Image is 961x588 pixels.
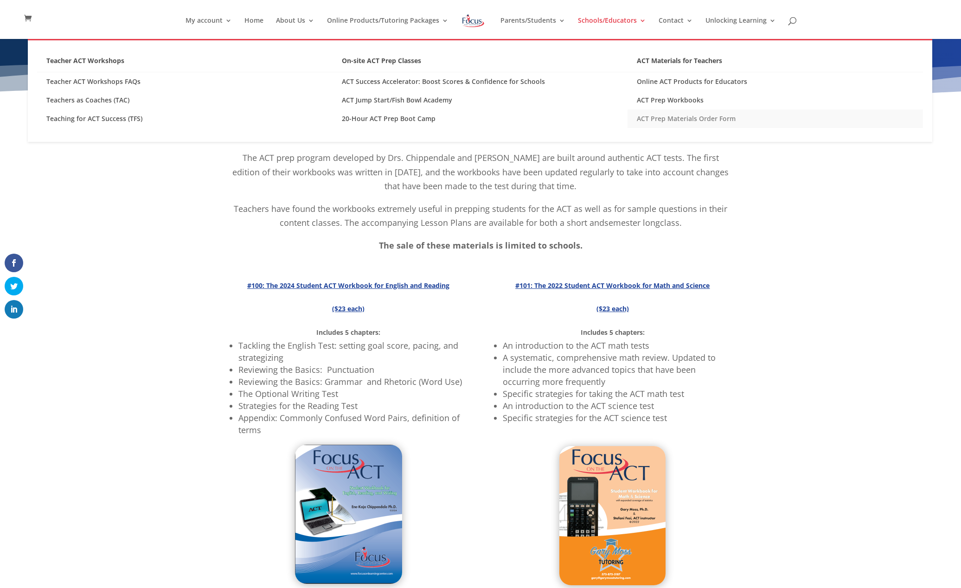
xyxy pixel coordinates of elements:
strong: ($23 each) [332,304,365,313]
strong: #100: The 2024 Student ACT Workbook for English and Reading [247,281,449,290]
li: Specific strategies for the ACT science test [503,412,731,424]
span: Reviewing the Basics: Grammar and Rhetoric (Word Use) [238,376,462,387]
a: My account [186,17,232,39]
g: semester long [604,217,660,228]
a: Unlocking Learning [705,17,776,39]
a: ACT Success Accelerator: Boost Scores & Confidence for Schools [333,72,628,91]
a: On-site ACT Prep Classes [333,54,628,72]
span: Strategies for the Reading Test [238,400,358,411]
strong: The sale of these materials is limited to schools. [379,240,583,251]
li: An introduction to the ACT science test [503,400,731,412]
a: Teacher ACT Workshops [37,54,333,72]
p: Teachers have found the workbooks extremely useful in prepping students for the ACT as well as fo... [230,202,731,238]
span: Tackling the English Test: setting goal score, pacing, and strategizing [238,340,458,363]
strong: Includes 5 chapters: [316,328,380,337]
strong: Includes 5 chapters: [581,328,645,337]
a: Online Products/Tutoring Packages [327,17,448,39]
img: Focus on Learning [461,13,485,29]
a: ACT Prep Workbooks [628,91,923,109]
a: Online ACT Products for Educators [628,72,923,91]
img: ACT English/Reading Workbook (2024) [295,445,402,584]
img: ACT Prep Math/Science Workbook (2022) [559,446,666,585]
span: Specific strategies for taking the ACT math test [503,388,684,399]
span: Reviewing the Basics: Punctuation [238,364,374,375]
strong: ($23 each) [596,304,629,313]
a: ACT Prep Materials Order Form [628,109,923,128]
strong: #101: The 2022 Student ACT Workbook for Math and Science [515,281,710,290]
a: ACT Jump Start/Fish Bowl Academy [333,91,628,109]
span: A systematic, comprehensive math review. Updated to include the more advanced topics that have be... [503,352,716,387]
a: About Us [276,17,314,39]
p: The ACT prep program developed by Drs. Chippendale and [PERSON_NAME] are built around authentic A... [230,151,731,202]
span: An introduction to the ACT math tests [503,340,649,351]
a: 20-Hour ACT Prep Boot Camp [333,109,628,128]
span: Appendix: Commonly Confused Word Pairs, definition of terms [238,412,460,435]
a: ACT Materials for Teachers [628,54,923,72]
a: Teaching for ACT Success (TFS) [37,109,333,128]
span: The Optional Writing Test [238,388,338,399]
a: Schools/Educators [578,17,646,39]
a: Contact [659,17,693,39]
a: Teachers as Coaches (TAC) [37,91,333,109]
a: Teacher ACT Workshops FAQs [37,72,333,91]
a: Home [244,17,263,39]
a: Parents/Students [500,17,565,39]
